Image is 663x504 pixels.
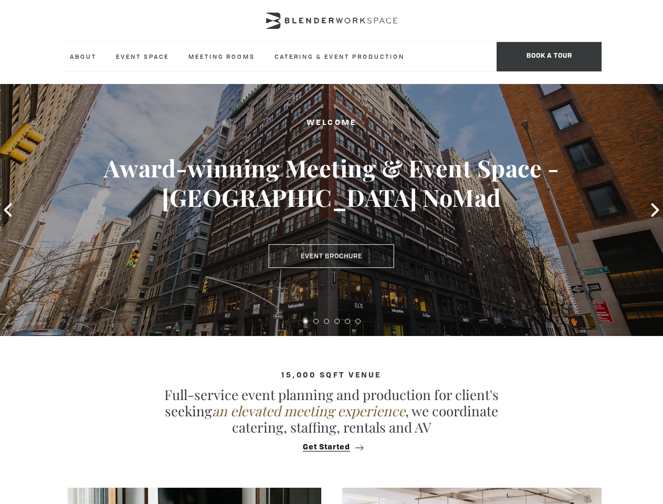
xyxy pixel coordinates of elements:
[497,42,602,71] span: Book a tour
[180,42,264,71] a: Meeting Rooms
[269,244,394,268] a: Event Brochure
[61,371,602,380] h4: 15,000 sqft venue
[108,42,177,71] a: Event Space
[33,153,630,212] h3: Award-winning Meeting & Event Space - [GEOGRAPHIC_DATA] NoMad
[300,443,363,452] button: Get Started
[303,444,350,451] span: Get Started
[266,42,413,71] a: Catering & Event Production
[212,402,405,420] em: an elevated meeting experience
[148,386,515,436] p: Full-service event planning and production for client's seeking , we coordinate catering, staffin...
[33,117,630,130] h2: Welcome
[61,42,105,71] a: About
